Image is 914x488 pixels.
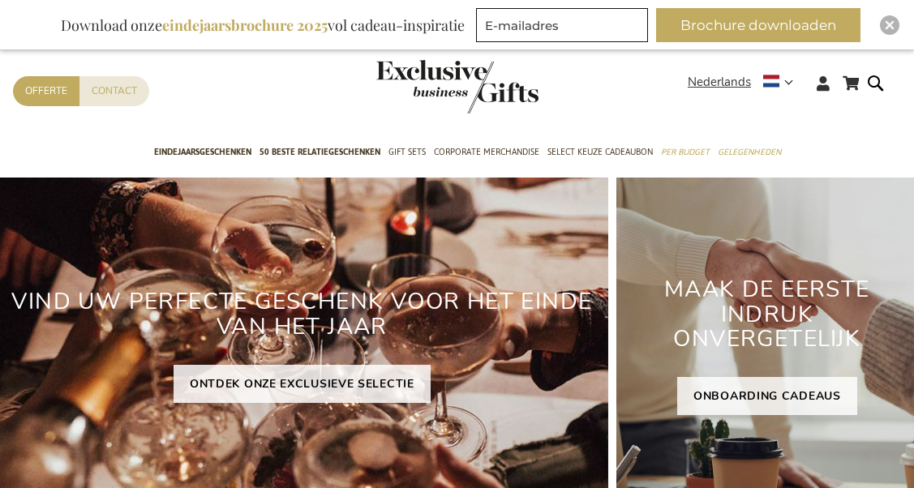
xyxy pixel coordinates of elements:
span: Corporate Merchandise [434,143,539,161]
a: ONBOARDING CADEAUS [677,377,857,415]
span: Select Keuze Cadeaubon [547,143,653,161]
span: Nederlands [688,73,751,92]
img: Exclusive Business gifts logo [376,60,539,113]
div: Download onze vol cadeau-inspiratie [54,8,472,42]
span: Per Budget [661,143,710,161]
button: Brochure downloaden [656,8,860,42]
span: Gelegenheden [718,143,781,161]
div: Nederlands [688,73,804,92]
img: Close [885,20,895,30]
b: eindejaarsbrochure 2025 [162,15,328,35]
span: 50 beste relatiegeschenken [260,143,380,161]
a: store logo [376,60,457,113]
a: ONTDEK ONZE EXCLUSIEVE SELECTIE [174,365,431,403]
div: Close [880,15,899,35]
form: marketing offers and promotions [476,8,653,47]
a: Offerte [13,76,79,106]
input: E-mailadres [476,8,648,42]
a: Contact [79,76,149,106]
span: Eindejaarsgeschenken [154,143,251,161]
span: Gift Sets [388,143,426,161]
